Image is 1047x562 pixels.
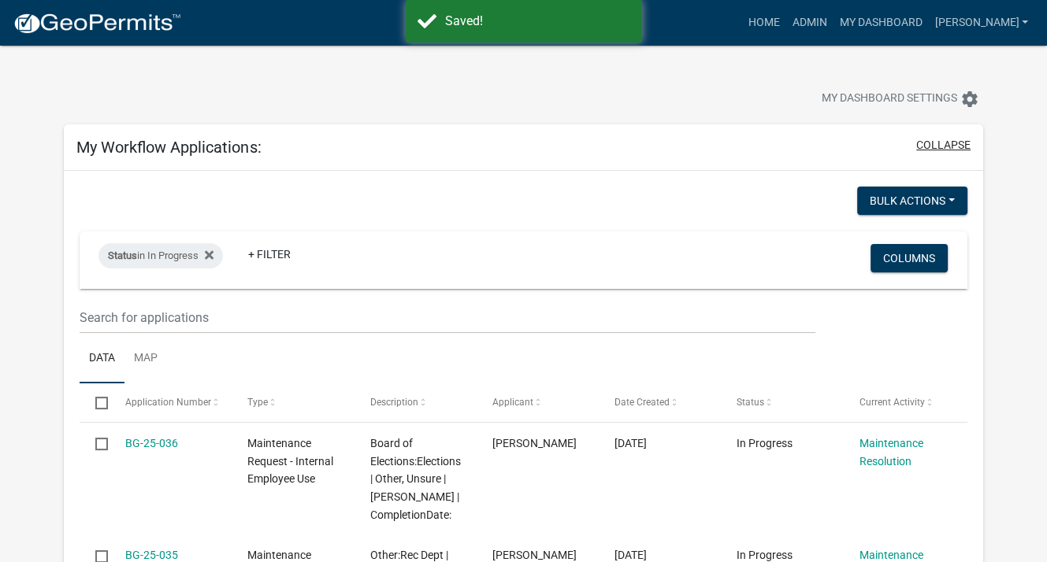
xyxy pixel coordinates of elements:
[110,383,232,421] datatable-header-cell: Application Number
[125,437,178,449] a: BG-25-036
[916,137,971,153] button: collapse
[76,138,261,157] h5: My Workflow Applications:
[600,383,722,421] datatable-header-cell: Date Created
[98,243,223,268] div: in In Progress
[785,8,833,38] a: Admin
[859,397,924,408] span: Current Activity
[125,549,178,561] a: BG-25-035
[445,12,630,31] div: Saved!
[492,549,577,561] span: Paul Metz
[741,8,785,38] a: Home
[859,437,923,468] a: Maintenance Resolution
[871,244,948,272] button: Columns
[737,549,793,561] span: In Progress
[614,549,647,561] span: 07/28/2025
[355,383,477,421] datatable-header-cell: Description
[722,383,844,421] datatable-header-cell: Status
[737,397,764,408] span: Status
[492,437,577,449] span: Paul Metz
[124,334,167,384] a: Map
[80,383,110,421] datatable-header-cell: Select
[108,250,137,261] span: Status
[236,240,303,268] a: + Filter
[737,437,793,449] span: In Progress
[477,383,600,421] datatable-header-cell: Applicant
[928,8,1034,38] a: [PERSON_NAME]
[492,397,533,408] span: Applicant
[614,397,670,408] span: Date Created
[125,397,211,408] span: Application Number
[247,397,268,408] span: Type
[247,437,333,486] span: Maintenance Request - Internal Employee Use
[822,90,957,109] span: My Dashboard Settings
[844,383,966,421] datatable-header-cell: Current Activity
[232,383,355,421] datatable-header-cell: Type
[369,397,418,408] span: Description
[857,187,967,215] button: Bulk Actions
[80,301,815,334] input: Search for applications
[833,8,928,38] a: My Dashboard
[369,437,460,521] span: Board of Elections:Elections | Other, Unsure | Paul | CompletionDate:
[614,437,647,449] span: 07/28/2025
[80,334,124,384] a: Data
[809,83,992,114] button: My Dashboard Settingssettings
[960,90,979,109] i: settings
